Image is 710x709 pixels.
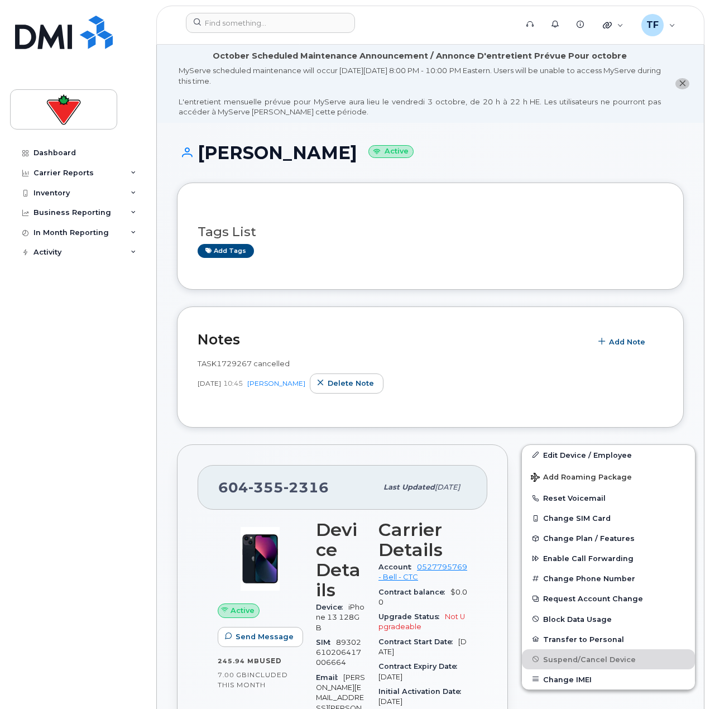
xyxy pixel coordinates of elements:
[316,638,361,667] span: 89302610206417006664
[179,65,661,117] div: MyServe scheduled maintenance will occur [DATE][DATE] 8:00 PM - 10:00 PM Eastern. Users will be u...
[522,465,695,488] button: Add Roaming Package
[177,143,684,162] h1: [PERSON_NAME]
[378,638,467,656] span: [DATE]
[378,588,450,596] span: Contract balance
[522,568,695,588] button: Change Phone Number
[522,488,695,508] button: Reset Voicemail
[260,657,282,665] span: used
[223,379,243,388] span: 10:45
[522,629,695,649] button: Transfer to Personal
[522,508,695,528] button: Change SIM Card
[378,687,467,696] span: Initial Activation Date
[218,657,260,665] span: 245.94 MB
[522,548,695,568] button: Enable Call Forwarding
[591,332,655,352] button: Add Note
[198,244,254,258] a: Add tags
[236,631,294,642] span: Send Message
[378,563,417,571] span: Account
[543,534,635,543] span: Change Plan / Features
[435,483,460,491] span: [DATE]
[218,627,303,647] button: Send Message
[378,638,458,646] span: Contract Start Date
[284,479,329,496] span: 2316
[522,528,695,548] button: Change Plan / Features
[675,78,689,90] button: close notification
[198,225,663,239] h3: Tags List
[609,337,645,347] span: Add Note
[316,603,364,632] span: iPhone 13 128GB
[378,520,467,560] h3: Carrier Details
[522,669,695,689] button: Change IMEI
[316,603,348,611] span: Device
[383,483,435,491] span: Last updated
[378,563,467,581] a: 0527795769 - Bell - CTC
[531,473,632,483] span: Add Roaming Package
[227,525,294,592] img: image20231002-3703462-1ig824h.jpeg
[310,373,383,394] button: Delete note
[198,379,221,388] span: [DATE]
[522,445,695,465] a: Edit Device / Employee
[231,605,255,616] span: Active
[213,50,627,62] div: October Scheduled Maintenance Announcement / Annonce D'entretient Prévue Pour octobre
[378,673,402,681] span: [DATE]
[316,638,336,646] span: SIM
[543,554,634,563] span: Enable Call Forwarding
[316,520,365,600] h3: Device Details
[198,359,290,368] span: TASK1729267 cancelled
[378,697,402,706] span: [DATE]
[522,609,695,629] button: Block Data Usage
[328,378,374,389] span: Delete note
[218,479,329,496] span: 604
[378,662,463,670] span: Contract Expiry Date
[378,588,467,606] span: $0.00
[543,655,636,663] span: Suspend/Cancel Device
[378,612,445,621] span: Upgrade Status
[247,379,305,387] a: [PERSON_NAME]
[218,670,288,689] span: included this month
[248,479,284,496] span: 355
[218,671,247,679] span: 7.00 GB
[522,649,695,669] button: Suspend/Cancel Device
[368,145,414,158] small: Active
[198,331,586,348] h2: Notes
[316,673,343,682] span: Email
[522,588,695,609] button: Request Account Change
